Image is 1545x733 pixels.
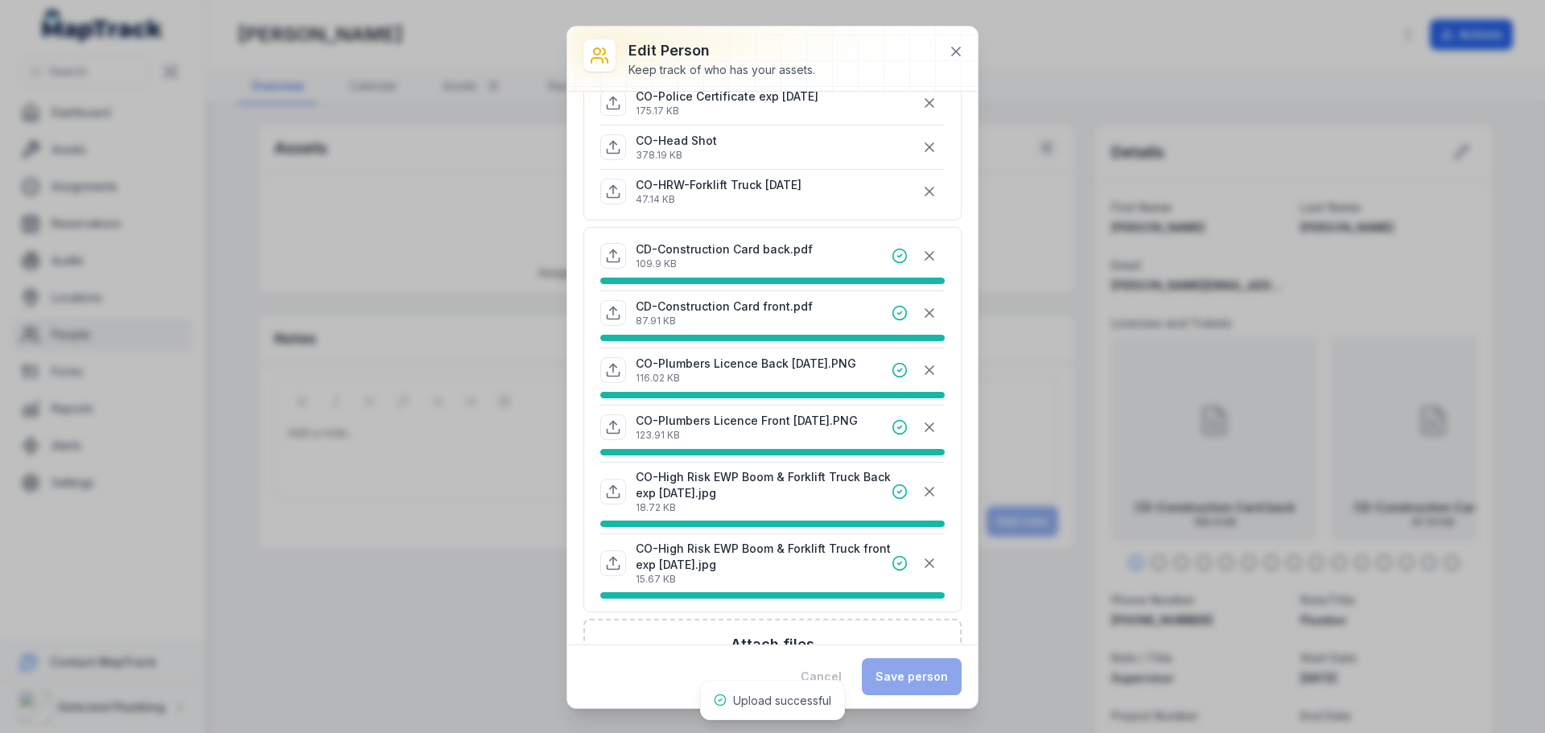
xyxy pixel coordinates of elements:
[636,413,858,429] p: CO-Plumbers Licence Front [DATE].PNG
[628,62,815,78] div: Keep track of who has your assets.
[636,193,801,206] p: 47.14 KB
[636,573,892,586] p: 15.67 KB
[636,133,717,149] p: CO-Head Shot
[636,299,813,315] p: CD-Construction Card front.pdf
[628,39,815,62] h3: Edit person
[636,241,813,257] p: CD-Construction Card back.pdf
[636,429,858,442] p: 123.91 KB
[636,501,892,514] p: 18.72 KB
[636,541,892,573] p: CO-High Risk EWP Boom & Forklift Truck front exp [DATE].jpg
[636,315,813,327] p: 87.91 KB
[636,89,818,105] p: CO-Police Certificate exp [DATE]
[636,372,856,385] p: 116.02 KB
[636,177,801,193] p: CO-HRW-Forklift Truck [DATE]
[733,694,831,707] span: Upload successful
[636,356,856,372] p: CO-Plumbers Licence Back [DATE].PNG
[731,633,814,656] h3: Attach files
[636,149,717,162] p: 378.19 KB
[636,469,892,501] p: CO-High Risk EWP Boom & Forklift Truck Back exp [DATE].jpg
[636,105,818,117] p: 175.17 KB
[636,257,813,270] p: 109.9 KB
